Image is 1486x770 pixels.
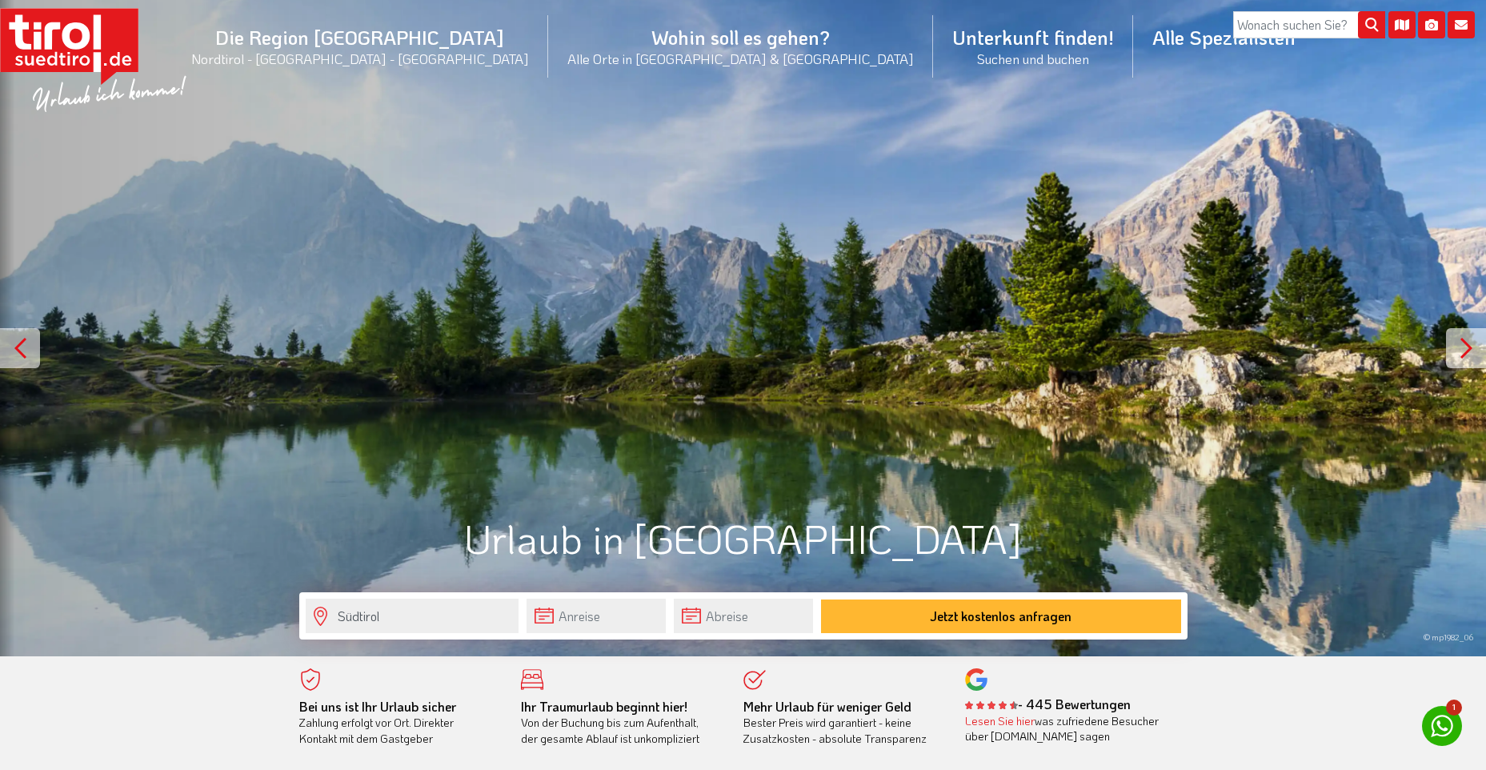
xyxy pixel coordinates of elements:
[1422,706,1462,746] a: 1
[548,7,933,85] a: Wohin soll es gehen?Alle Orte in [GEOGRAPHIC_DATA] & [GEOGRAPHIC_DATA]
[191,50,529,67] small: Nordtirol - [GEOGRAPHIC_DATA] - [GEOGRAPHIC_DATA]
[521,699,719,747] div: Von der Buchung bis zum Aufenthalt, der gesamte Ablauf ist unkompliziert
[1233,11,1385,38] input: Wonach suchen Sie?
[743,698,911,715] b: Mehr Urlaub für weniger Geld
[965,696,1131,712] b: - 445 Bewertungen
[821,600,1181,633] button: Jetzt kostenlos anfragen
[1418,11,1445,38] i: Fotogalerie
[299,516,1188,560] h1: Urlaub in [GEOGRAPHIC_DATA]
[299,699,498,747] div: Zahlung erfolgt vor Ort. Direkter Kontakt mit dem Gastgeber
[674,599,813,633] input: Abreise
[965,713,1035,728] a: Lesen Sie hier
[172,7,548,85] a: Die Region [GEOGRAPHIC_DATA]Nordtirol - [GEOGRAPHIC_DATA] - [GEOGRAPHIC_DATA]
[743,699,942,747] div: Bester Preis wird garantiert - keine Zusatzkosten - absolute Transparenz
[521,698,687,715] b: Ihr Traumurlaub beginnt hier!
[299,698,456,715] b: Bei uns ist Ihr Urlaub sicher
[933,7,1133,85] a: Unterkunft finden!Suchen und buchen
[306,599,519,633] input: Wo soll's hingehen?
[1448,11,1475,38] i: Kontakt
[527,599,666,633] input: Anreise
[1388,11,1416,38] i: Karte öffnen
[567,50,914,67] small: Alle Orte in [GEOGRAPHIC_DATA] & [GEOGRAPHIC_DATA]
[952,50,1114,67] small: Suchen und buchen
[1446,700,1462,716] span: 1
[1133,7,1315,67] a: Alle Spezialisten
[965,713,1164,744] div: was zufriedene Besucher über [DOMAIN_NAME] sagen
